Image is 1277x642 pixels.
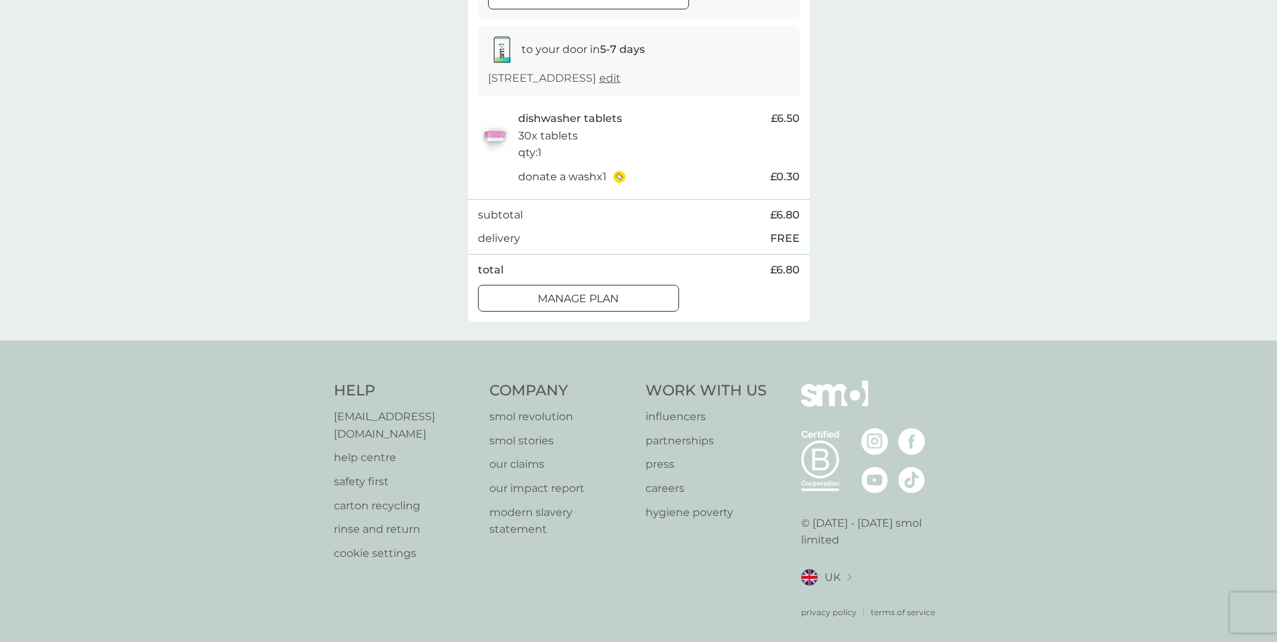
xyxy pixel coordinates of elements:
p: 30x tablets [518,127,578,145]
span: £6.80 [770,261,800,279]
p: delivery [478,230,520,247]
strong: 5-7 days [600,43,645,56]
span: £6.50 [771,110,800,127]
a: privacy policy [801,606,857,619]
a: influencers [646,408,767,426]
a: hygiene poverty [646,504,767,521]
a: modern slavery statement [489,504,632,538]
img: visit the smol Facebook page [898,428,925,455]
a: our claims [489,456,632,473]
a: carton recycling [334,497,477,515]
p: donate a wash x 1 [518,168,607,186]
a: help centre [334,449,477,466]
a: cookie settings [334,545,477,562]
p: dishwasher tablets [518,110,622,127]
p: qty : 1 [518,144,542,162]
p: Manage plan [538,290,619,308]
img: visit the smol Tiktok page [898,466,925,493]
span: to your door in [522,43,645,56]
span: £0.30 [770,168,800,186]
a: rinse and return [334,521,477,538]
a: press [646,456,767,473]
img: visit the smol Instagram page [861,428,888,455]
a: partnerships [646,432,767,450]
a: smol revolution [489,408,632,426]
img: smol [801,381,868,426]
p: subtotal [478,206,523,224]
p: total [478,261,503,279]
p: © [DATE] - [DATE] smol limited [801,515,944,549]
p: FREE [770,230,800,247]
h4: Company [489,381,632,401]
a: edit [599,72,621,84]
a: terms of service [871,606,935,619]
span: £6.80 [770,206,800,224]
a: safety first [334,473,477,491]
img: UK flag [801,569,818,586]
p: [STREET_ADDRESS] [488,70,621,87]
a: our impact report [489,480,632,497]
h4: Work With Us [646,381,767,401]
span: UK [825,569,841,586]
a: [EMAIL_ADDRESS][DOMAIN_NAME] [334,408,477,442]
img: visit the smol Youtube page [861,466,888,493]
a: careers [646,480,767,497]
h4: Help [334,381,477,401]
a: smol stories [489,432,632,450]
button: Manage plan [478,285,679,312]
img: select a new location [847,574,851,581]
